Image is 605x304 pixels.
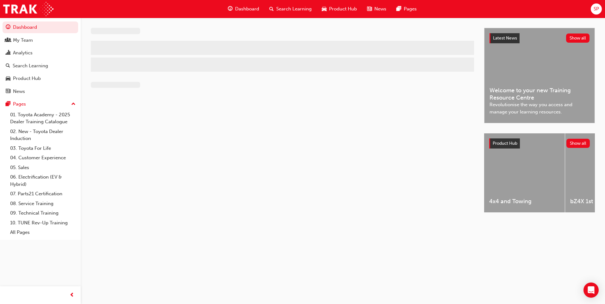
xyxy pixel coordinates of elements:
[264,3,317,15] a: search-iconSearch Learning
[6,38,10,43] span: people-icon
[362,3,391,15] a: news-iconNews
[3,21,78,33] a: Dashboard
[490,101,589,115] span: Revolutionise the way you access and manage your learning resources.
[391,3,422,15] a: pages-iconPages
[8,199,78,209] a: 08. Service Training
[566,33,590,43] button: Show all
[6,50,10,56] span: chart-icon
[276,5,312,13] span: Search Learning
[490,33,589,43] a: Latest NewsShow all
[3,98,78,110] button: Pages
[8,143,78,153] a: 03. Toyota For Life
[70,291,74,299] span: prev-icon
[6,89,10,94] span: news-icon
[404,5,417,13] span: Pages
[484,133,565,212] a: 4x4 and Towing
[374,5,386,13] span: News
[3,2,53,16] img: Trak
[6,25,10,30] span: guage-icon
[493,35,517,41] span: Latest News
[490,87,589,101] span: Welcome to your new Training Resource Centre
[8,208,78,218] a: 09. Technical Training
[13,37,33,44] div: My Team
[6,76,10,82] span: car-icon
[8,127,78,143] a: 02. New - Toyota Dealer Induction
[3,73,78,84] a: Product Hub
[269,5,274,13] span: search-icon
[489,138,590,149] a: Product HubShow all
[329,5,357,13] span: Product Hub
[591,3,602,15] button: SP
[3,86,78,97] a: News
[493,141,517,146] span: Product Hub
[8,172,78,189] a: 06. Electrification (EV & Hybrid)
[13,88,25,95] div: News
[8,153,78,163] a: 04. Customer Experience
[13,100,26,108] div: Pages
[8,163,78,173] a: 05. Sales
[8,218,78,228] a: 10. TUNE Rev-Up Training
[13,62,48,70] div: Search Learning
[6,101,10,107] span: pages-icon
[3,60,78,72] a: Search Learning
[367,5,372,13] span: news-icon
[566,139,590,148] button: Show all
[8,189,78,199] a: 07. Parts21 Certification
[594,5,599,13] span: SP
[3,20,78,98] button: DashboardMy TeamAnalyticsSearch LearningProduct HubNews
[489,198,560,205] span: 4x4 and Towing
[317,3,362,15] a: car-iconProduct Hub
[13,75,41,82] div: Product Hub
[396,5,401,13] span: pages-icon
[6,63,10,69] span: search-icon
[13,49,33,57] div: Analytics
[235,5,259,13] span: Dashboard
[223,3,264,15] a: guage-iconDashboard
[228,5,233,13] span: guage-icon
[583,283,599,298] div: Open Intercom Messenger
[3,34,78,46] a: My Team
[8,110,78,127] a: 01. Toyota Academy - 2025 Dealer Training Catalogue
[322,5,327,13] span: car-icon
[71,100,76,108] span: up-icon
[8,228,78,237] a: All Pages
[3,47,78,59] a: Analytics
[484,28,595,123] a: Latest NewsShow allWelcome to your new Training Resource CentreRevolutionise the way you access a...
